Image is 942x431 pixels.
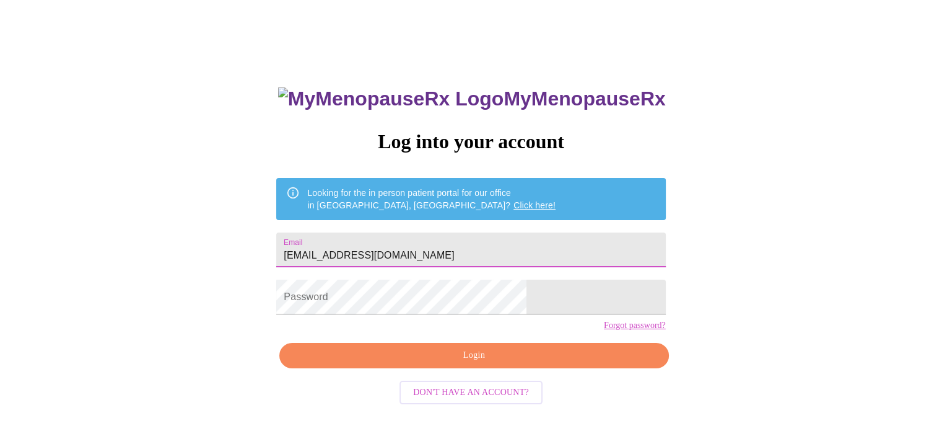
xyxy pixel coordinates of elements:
[278,87,504,110] img: MyMenopauseRx Logo
[399,381,543,405] button: Don't have an account?
[307,182,556,216] div: Looking for the in person patient portal for our office in [GEOGRAPHIC_DATA], [GEOGRAPHIC_DATA]?
[279,343,668,368] button: Login
[413,385,529,401] span: Don't have an account?
[513,200,556,210] a: Click here!
[294,348,654,363] span: Login
[396,386,546,396] a: Don't have an account?
[276,130,665,153] h3: Log into your account
[604,321,666,331] a: Forgot password?
[278,87,666,110] h3: MyMenopauseRx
